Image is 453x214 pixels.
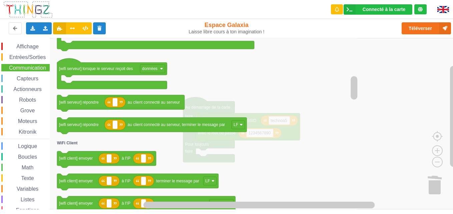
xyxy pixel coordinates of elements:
span: Moteurs [17,118,38,124]
text: [wifi serveur] répondre [59,100,99,105]
text: WiFi Client [57,141,78,145]
span: Math [21,165,35,170]
span: Fonctions [15,207,40,213]
span: Affichage [15,44,39,49]
div: Connecté à la carte [363,7,405,12]
span: Kitronik [18,129,37,135]
span: Grove [19,108,36,113]
span: Communication [8,65,47,71]
text: au client connecté au serveur, terminer le message par [128,122,225,127]
div: Tu es connecté au serveur de création de Thingz [414,4,427,14]
img: gb.png [437,6,449,13]
text: à l'IP [122,156,130,161]
text: [wifi serveur] répondre [59,122,99,127]
text: [wifi serveur] lorsque le serveur reçoit des [59,66,133,71]
text: au client connecté au serveur [128,100,180,105]
div: Ta base fonctionne bien ! [344,4,412,15]
span: Entrées/Sorties [8,54,47,60]
span: Texte [20,175,35,181]
text: LF [234,122,239,127]
span: Boucles [17,154,38,160]
span: Capteurs [16,76,39,81]
text: à l'IP [122,179,130,183]
span: Robots [18,97,37,103]
span: Actionneurs [12,86,43,92]
div: Laisse libre cours à ton imagination ! [188,29,265,35]
span: Listes [20,197,36,202]
text: LF [205,179,210,183]
span: Logique [17,143,38,149]
text: [wifi client] envoyer [59,179,93,183]
div: Espace Galaxia [188,21,265,35]
text: données [142,66,157,71]
span: Variables [16,186,40,192]
text: terminer le message par [156,179,199,183]
img: thingz_logo.png [3,1,53,18]
button: Téléverser [402,22,451,34]
text: [wifi client] envoyer [59,156,93,161]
